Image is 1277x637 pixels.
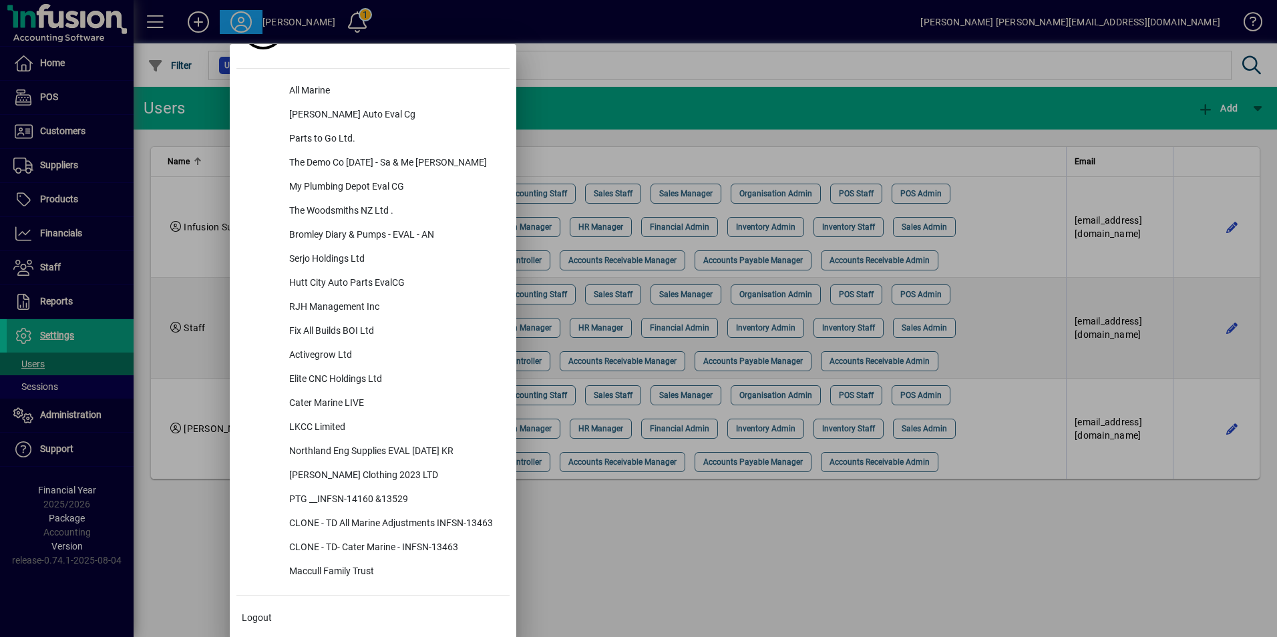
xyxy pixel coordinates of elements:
[236,176,510,200] button: My Plumbing Depot Eval CG
[236,79,510,103] button: All Marine
[236,464,510,488] button: [PERSON_NAME] Clothing 2023 LTD
[236,416,510,440] button: LKCC Limited
[236,296,510,320] button: RJH Management Inc
[279,392,510,416] div: Cater Marine LIVE
[242,611,272,625] span: Logout
[236,200,510,224] button: The Woodsmiths NZ Ltd .
[279,440,510,464] div: Northland Eng Supplies EVAL [DATE] KR
[236,392,510,416] button: Cater Marine LIVE
[236,272,510,296] button: Hutt City Auto Parts EvalCG
[279,368,510,392] div: Elite CNC Holdings Ltd
[236,103,510,128] button: [PERSON_NAME] Auto Eval Cg
[279,79,510,103] div: All Marine
[279,200,510,224] div: The Woodsmiths NZ Ltd .
[279,176,510,200] div: My Plumbing Depot Eval CG
[236,368,510,392] button: Elite CNC Holdings Ltd
[279,103,510,128] div: [PERSON_NAME] Auto Eval Cg
[236,488,510,512] button: PTG __INFSN-14160 &13529
[279,464,510,488] div: [PERSON_NAME] Clothing 2023 LTD
[279,152,510,176] div: The Demo Co [DATE] - Sa & Me [PERSON_NAME]
[279,320,510,344] div: Fix All Builds BOI Ltd
[236,320,510,344] button: Fix All Builds BOI Ltd
[236,560,510,584] button: Maccull Family Trust
[279,488,510,512] div: PTG __INFSN-14160 &13529
[279,224,510,248] div: Bromley Diary & Pumps - EVAL - AN
[236,344,510,368] button: Activegrow Ltd
[279,416,510,440] div: LKCC Limited
[236,152,510,176] button: The Demo Co [DATE] - Sa & Me [PERSON_NAME]
[236,512,510,536] button: CLONE - TD All Marine Adjustments INFSN-13463
[279,344,510,368] div: Activegrow Ltd
[279,560,510,584] div: Maccull Family Trust
[236,128,510,152] button: Parts to Go Ltd.
[236,224,510,248] button: Bromley Diary & Pumps - EVAL - AN
[236,440,510,464] button: Northland Eng Supplies EVAL [DATE] KR
[279,296,510,320] div: RJH Management Inc
[236,606,510,630] button: Logout
[279,512,510,536] div: CLONE - TD All Marine Adjustments INFSN-13463
[236,248,510,272] button: Serjo Holdings Ltd
[279,248,510,272] div: Serjo Holdings Ltd
[279,536,510,560] div: CLONE - TD- Cater Marine - INFSN-13463
[236,536,510,560] button: CLONE - TD- Cater Marine - INFSN-13463
[279,128,510,152] div: Parts to Go Ltd.
[279,272,510,296] div: Hutt City Auto Parts EvalCG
